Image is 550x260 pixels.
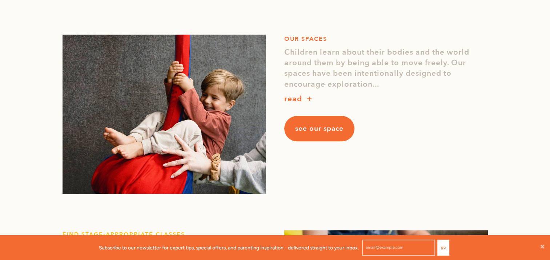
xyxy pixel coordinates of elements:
button: Go [437,240,449,256]
p: Subscribe to our newsletter for expert tips, special offers, and parenting inspiration - delivere... [99,244,359,252]
p: Children learn about their bodies and the world around them by being able to move freely. Our spa... [284,47,488,90]
h1: FIND STAGE-APPROPRIATE CLASSES [63,230,266,239]
a: see our space [284,116,354,141]
h1: OUR SPACES [284,35,488,43]
p: read [284,93,302,105]
input: email@example.com [362,240,435,256]
span: see our space [295,124,344,133]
